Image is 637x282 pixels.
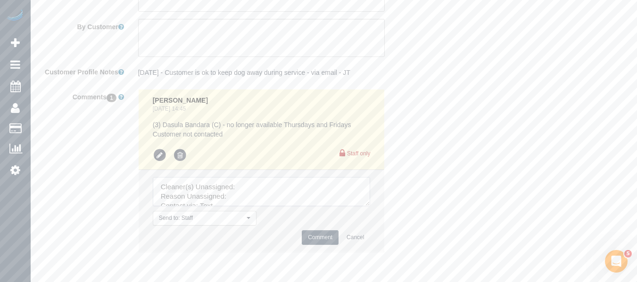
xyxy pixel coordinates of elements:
[153,105,186,112] a: [DATE] 14:45
[340,230,370,245] button: Cancel
[153,97,208,104] span: [PERSON_NAME]
[107,94,116,102] span: 1
[138,68,385,77] pre: [DATE] - Customer is ok to keep dog away during service - via email - JT
[159,214,244,222] span: Send to: Staff
[302,230,339,245] button: Comment
[33,89,131,102] label: Comments
[624,250,632,258] span: 5
[153,120,371,139] pre: (3) Dasula Bandara (C) - no longer available Thursdays and Fridays Customer not contacted
[153,211,256,226] button: Send to: Staff
[347,150,370,157] small: Staff only
[605,250,628,273] iframe: Intercom live chat
[33,19,131,32] label: By Customer
[6,9,25,23] img: Automaid Logo
[33,64,131,77] label: Customer Profile Notes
